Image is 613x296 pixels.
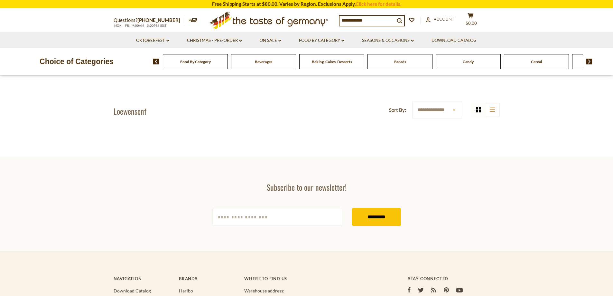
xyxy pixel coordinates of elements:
[136,37,169,44] a: Oktoberfest
[463,59,474,64] a: Candy
[180,59,211,64] a: Food By Category
[179,288,193,293] a: Haribo
[389,106,406,114] label: Sort By:
[244,276,382,281] h4: Where to find us
[299,37,344,44] a: Food By Category
[466,21,477,26] span: $0.00
[312,59,352,64] a: Baking, Cakes, Desserts
[586,59,592,64] img: next arrow
[426,16,454,23] a: Account
[114,106,146,116] h1: Loewensenf
[394,59,406,64] a: Breads
[255,59,272,64] a: Beverages
[461,13,480,29] button: $0.00
[114,16,185,24] p: Questions?
[114,288,151,293] a: Download Catalog
[260,37,281,44] a: On Sale
[153,59,159,64] img: previous arrow
[114,24,168,27] span: MON - FRI, 9:00AM - 5:00PM (EST)
[187,37,242,44] a: Christmas - PRE-ORDER
[212,182,401,192] h3: Subscribe to our newsletter!
[408,276,500,281] h4: Stay Connected
[434,16,454,22] span: Account
[114,276,172,281] h4: Navigation
[432,37,477,44] a: Download Catalog
[356,1,401,7] a: Click here for details.
[179,276,238,281] h4: Brands
[362,37,414,44] a: Seasons & Occasions
[137,17,180,23] a: [PHONE_NUMBER]
[531,59,542,64] a: Cereal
